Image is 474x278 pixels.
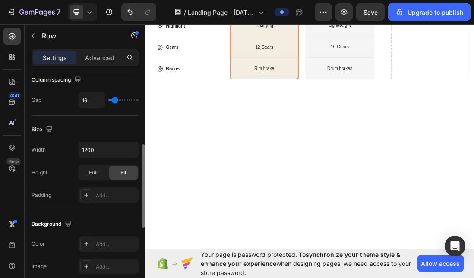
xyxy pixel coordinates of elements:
[32,124,54,136] div: Size
[255,6,358,16] p: Lightweight
[145,19,474,254] iframe: Design area
[363,9,378,16] span: Save
[32,240,45,248] div: Color
[32,262,47,270] div: Image
[120,169,126,177] span: Fit
[138,41,237,50] p: 12 Gears
[255,40,358,49] p: 10 Gears
[184,8,186,17] span: /
[255,75,358,84] p: Drum brakes
[417,255,464,272] button: Allow access
[121,3,156,21] div: Undo/Redo
[252,28,361,61] div: Background Image
[8,92,21,99] div: 450
[79,142,138,158] input: Auto
[388,3,471,21] button: Upgrade to publish
[445,236,465,256] div: Open Intercom Messenger
[201,251,400,267] span: synchronize your theme style & enhance your experience
[89,169,98,177] span: Full
[85,53,114,62] p: Advanced
[32,191,51,199] div: Padding
[32,146,46,154] div: Width
[96,240,136,248] div: Add...
[42,31,115,41] p: Row
[32,96,41,104] div: Gap
[421,259,460,268] span: Allow access
[32,169,47,177] div: Height
[32,74,83,86] div: Column spacing
[57,7,60,17] p: 7
[79,92,104,108] input: Auto
[96,263,136,271] div: Add...
[32,218,73,230] div: Background
[395,8,463,17] div: Upgrade to publish
[6,158,21,165] div: Beta
[43,53,67,62] p: Settings
[3,3,64,21] button: 7
[252,62,361,97] div: Background Image
[188,8,254,17] span: Landing Page - [DATE] 04:08:37
[140,75,235,84] p: Rim brake
[201,250,417,277] span: Your page is password protected. To when designing pages, we need access to your store password.
[96,192,136,199] div: Add...
[356,3,385,21] button: Save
